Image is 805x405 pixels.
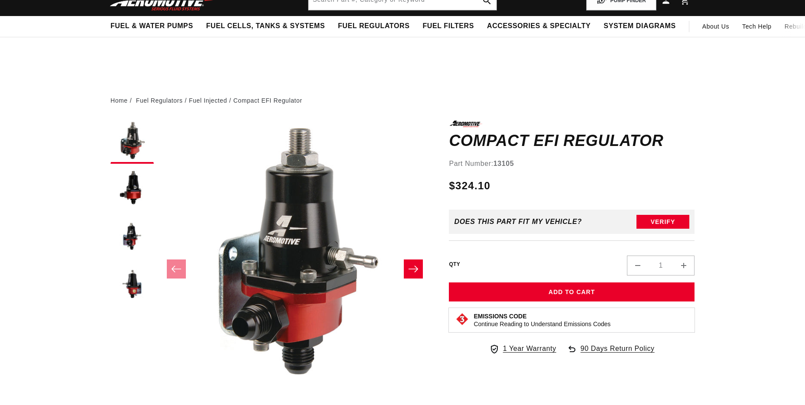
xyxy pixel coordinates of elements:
div: Part Number: [449,158,695,169]
span: System Diagrams [604,22,675,31]
h1: Compact EFI Regulator [449,134,695,148]
button: Slide right [404,259,423,279]
a: Home [110,96,128,105]
button: Load image 1 in gallery view [110,120,154,164]
img: Emissions code [455,312,469,326]
p: Continue Reading to Understand Emissions Codes [474,320,610,328]
summary: Accessories & Specialty [480,16,597,36]
strong: Emissions Code [474,313,526,320]
span: Fuel Cells, Tanks & Systems [206,22,325,31]
summary: Fuel Cells, Tanks & Systems [200,16,331,36]
span: Tech Help [742,22,772,31]
label: QTY [449,261,460,268]
a: 1 Year Warranty [489,343,556,354]
button: Load image 3 in gallery view [110,216,154,259]
summary: Fuel Regulators [331,16,416,36]
button: Emissions CodeContinue Reading to Understand Emissions Codes [474,312,610,328]
li: Fuel Injected [189,96,233,105]
div: Does This part fit My vehicle? [454,218,582,226]
a: About Us [696,16,736,37]
li: Fuel Regulators [136,96,189,105]
span: 90 Days Return Policy [581,343,655,363]
span: Fuel Filters [422,22,474,31]
a: 90 Days Return Policy [567,343,655,363]
strong: 13105 [493,160,514,167]
span: About Us [702,23,729,30]
button: Verify [636,215,689,229]
summary: System Diagrams [597,16,682,36]
span: Accessories & Specialty [487,22,591,31]
span: Fuel Regulators [338,22,409,31]
span: Fuel & Water Pumps [110,22,193,31]
button: Add to Cart [449,282,695,302]
summary: Tech Help [736,16,778,37]
nav: breadcrumbs [110,96,695,105]
summary: Fuel Filters [416,16,480,36]
button: Load image 4 in gallery view [110,263,154,307]
span: $324.10 [449,178,490,194]
summary: Fuel & Water Pumps [104,16,200,36]
button: Load image 2 in gallery view [110,168,154,211]
span: 1 Year Warranty [503,343,556,354]
li: Compact EFI Regulator [234,96,302,105]
button: Slide left [167,259,186,279]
